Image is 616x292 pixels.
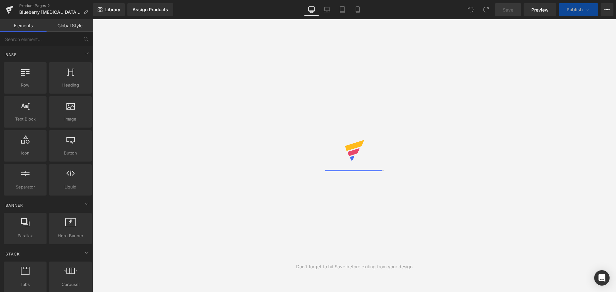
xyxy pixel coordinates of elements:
span: Library [105,7,120,13]
span: Carousel [51,281,90,288]
button: More [601,3,613,16]
span: Button [51,150,90,156]
button: Publish [559,3,598,16]
span: Image [51,116,90,122]
button: Redo [480,3,492,16]
span: Save [503,6,513,13]
a: Mobile [350,3,365,16]
span: Liquid [51,184,90,190]
a: Preview [524,3,556,16]
a: Global Style [47,19,93,32]
span: Icon [6,150,45,156]
div: Don't forget to hit Save before exiting from your design [296,263,413,270]
span: Row [6,82,45,88]
a: Product Pages [19,3,93,8]
span: Banner [5,202,24,208]
span: Blueberry [MEDICAL_DATA] 100ml NEW [19,10,81,15]
span: Text Block [6,116,45,122]
span: Stack [5,251,21,257]
span: Preview [531,6,549,13]
span: Hero Banner [51,232,90,239]
a: Desktop [304,3,319,16]
div: Assign Products [133,7,168,12]
span: Base [5,52,17,58]
div: Open Intercom Messenger [594,270,610,286]
span: Heading [51,82,90,88]
span: Separator [6,184,45,190]
button: Undo [464,3,477,16]
span: Tabs [6,281,45,288]
span: Parallax [6,232,45,239]
a: Laptop [319,3,335,16]
a: Tablet [335,3,350,16]
span: Publish [567,7,583,12]
a: New Library [93,3,125,16]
